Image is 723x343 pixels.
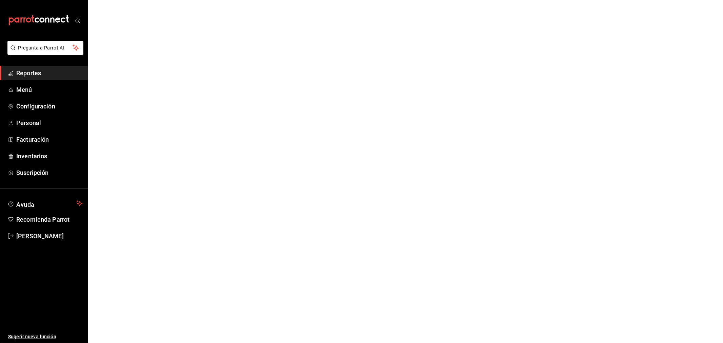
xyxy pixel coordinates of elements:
span: Reportes [16,68,82,78]
span: Sugerir nueva función [8,333,82,340]
span: Ayuda [16,199,74,207]
span: Suscripción [16,168,82,177]
span: Menú [16,85,82,94]
a: Pregunta a Parrot AI [5,49,83,56]
span: [PERSON_NAME] [16,231,82,241]
span: Configuración [16,102,82,111]
button: Pregunta a Parrot AI [7,41,83,55]
span: Recomienda Parrot [16,215,82,224]
span: Pregunta a Parrot AI [18,44,73,52]
span: Facturación [16,135,82,144]
button: open_drawer_menu [75,18,80,23]
span: Inventarios [16,152,82,161]
span: Personal [16,118,82,127]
